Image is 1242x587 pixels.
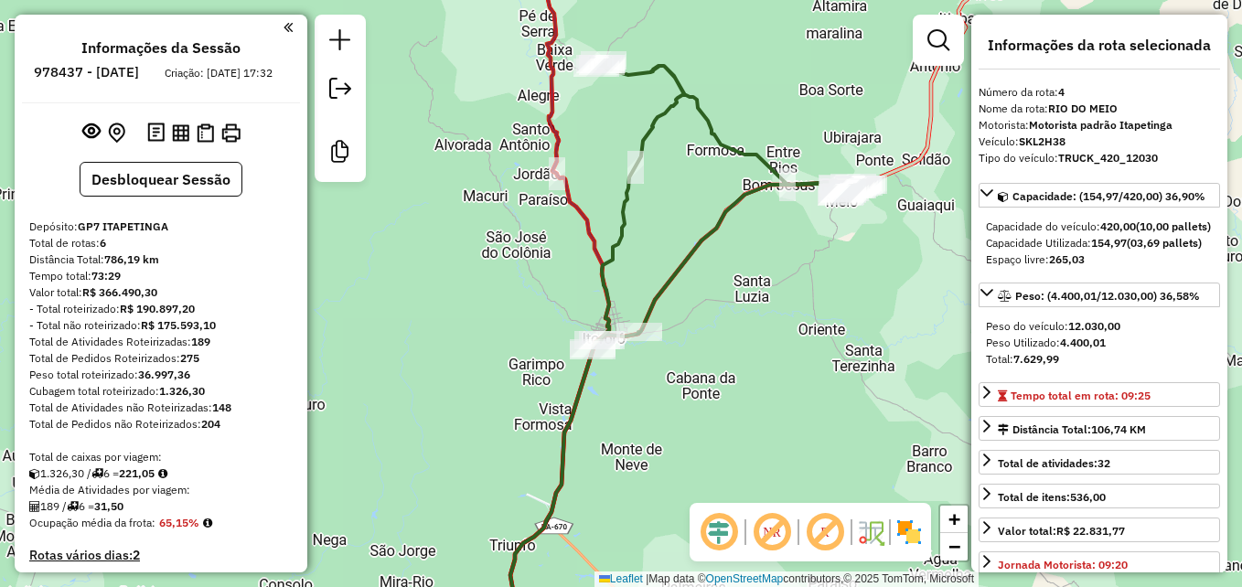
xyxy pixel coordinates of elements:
a: Total de atividades:32 [979,450,1220,475]
div: Veículo: [979,133,1220,150]
a: Exportar sessão [322,70,359,112]
span: | [646,572,648,585]
div: Total de Atividades não Roteirizadas: [29,400,293,416]
i: Total de rotas [67,501,79,512]
div: Média de Atividades por viagem: [29,482,293,498]
div: 189 / 6 = [29,498,293,515]
a: Zoom in [940,506,968,533]
div: Criação: [DATE] 17:32 [157,65,280,81]
a: Exibir filtros [920,22,957,59]
div: Cubagem total roteirizado: [29,383,293,400]
strong: 204 [201,417,220,431]
div: Total de itens: [998,489,1106,506]
button: Exibir sessão original [79,118,104,147]
strong: 2 [133,547,140,563]
div: Valor total: [29,284,293,301]
strong: 6 [100,236,106,250]
span: Capacidade: (154,97/420,00) 36,90% [1012,189,1205,203]
div: Total de Pedidos não Roteirizados: [29,416,293,432]
span: 106,74 KM [1091,422,1146,436]
span: Peso: (4.400,01/12.030,00) 36,58% [1015,289,1200,303]
a: Peso: (4.400,01/12.030,00) 36,58% [979,283,1220,307]
a: OpenStreetMap [706,572,784,585]
strong: 154,97 [1091,236,1127,250]
strong: 420,00 [1100,219,1136,233]
div: Distância Total: [29,251,293,268]
strong: R$ 190.897,20 [120,302,195,315]
h4: Clientes Priorizados NR: [29,571,293,586]
a: Total de itens:536,00 [979,484,1220,508]
div: - Total roteirizado: [29,301,293,317]
strong: 4 [1058,85,1065,99]
strong: 275 [180,351,199,365]
i: Cubagem total roteirizado [29,468,40,479]
a: Nova sessão e pesquisa [322,22,359,63]
button: Visualizar Romaneio [193,120,218,146]
i: Total de rotas [91,468,103,479]
span: + [948,507,960,530]
strong: 148 [212,400,231,414]
div: Espaço livre: [986,251,1213,268]
span: Peso do veículo: [986,319,1120,333]
div: 1.326,30 / 6 = [29,465,293,482]
span: Total de atividades: [998,456,1110,470]
div: Jornada Motorista: 09:20 [998,557,1128,573]
strong: 65,15% [159,516,199,529]
img: Exibir/Ocultar setores [894,518,924,547]
strong: (03,69 pallets) [1127,236,1202,250]
strong: 31,50 [94,499,123,513]
div: Total de Atividades Roteirizadas: [29,334,293,350]
h6: 978437 - [DATE] [34,64,139,80]
button: Logs desbloquear sessão [144,119,168,147]
span: Ocultar deslocamento [697,510,741,554]
span: Exibir NR [750,510,794,554]
h4: Rotas vários dias: [29,548,293,563]
i: Meta Caixas/viagem: 1,00 Diferença: 220,05 [158,468,167,479]
div: Capacidade do veículo: [986,219,1213,235]
a: Distância Total:106,74 KM [979,416,1220,441]
div: Motorista: [979,117,1220,133]
div: Total de rotas: [29,235,293,251]
strong: 189 [191,335,210,348]
div: Total de Pedidos Roteirizados: [29,350,293,367]
strong: Motorista padrão Itapetinga [1029,118,1172,132]
strong: R$ 175.593,10 [141,318,216,332]
strong: 7.629,99 [1013,352,1059,366]
strong: GP7 ITAPETINGA [78,219,168,233]
div: Peso total roteirizado: [29,367,293,383]
div: Capacidade Utilizada: [986,235,1213,251]
button: Centralizar mapa no depósito ou ponto de apoio [104,119,129,147]
div: Nome da rota: [979,101,1220,117]
strong: 536,00 [1070,490,1106,504]
a: Leaflet [599,572,643,585]
div: Depósito: [29,219,293,235]
div: Tipo do veículo: [979,150,1220,166]
strong: 36.997,36 [138,368,190,381]
div: Tempo total: [29,268,293,284]
strong: R$ 22.831,77 [1056,524,1125,538]
a: Capacidade: (154,97/420,00) 36,90% [979,183,1220,208]
span: − [948,535,960,558]
button: Desbloquear Sessão [80,162,242,197]
a: Tempo total em rota: 09:25 [979,382,1220,407]
div: Distância Total: [998,422,1146,438]
strong: TRUCK_420_12030 [1058,151,1158,165]
div: Total: [986,351,1213,368]
div: Total de caixas por viagem: [29,449,293,465]
strong: 221,05 [119,466,155,480]
img: Fluxo de ruas [856,518,885,547]
strong: (10,00 pallets) [1136,219,1211,233]
strong: 12.030,00 [1068,319,1120,333]
h4: Informações da rota selecionada [979,37,1220,54]
a: Clique aqui para minimizar o painel [284,16,293,37]
strong: 4.400,01 [1060,336,1106,349]
div: Peso: (4.400,01/12.030,00) 36,58% [979,311,1220,375]
span: Tempo total em rota: 09:25 [1011,389,1151,402]
strong: RIO DO MEIO [1048,101,1118,115]
strong: 1.326,30 [159,384,205,398]
strong: 786,19 km [104,252,159,266]
strong: 265,03 [1049,252,1085,266]
span: Exibir rótulo [803,510,847,554]
button: Imprimir Rotas [218,120,244,146]
button: Visualizar relatório de Roteirização [168,120,193,144]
